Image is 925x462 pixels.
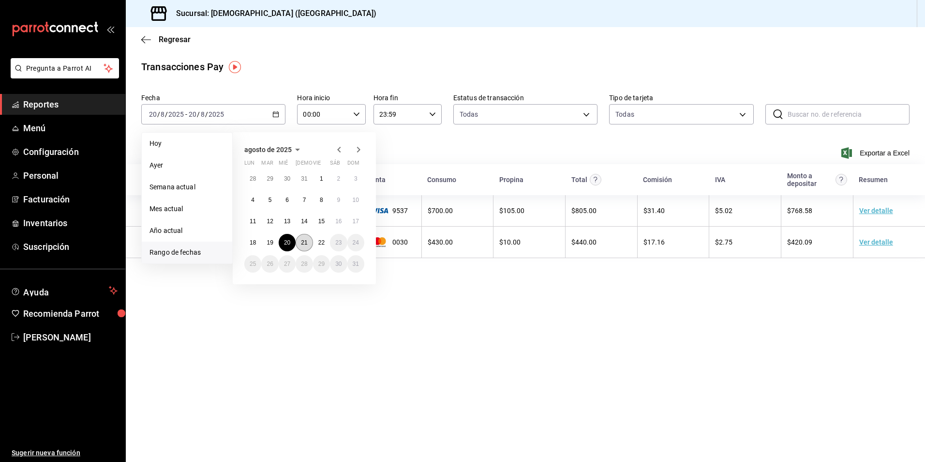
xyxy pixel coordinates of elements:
[250,261,256,267] abbr: 25 de agosto de 2025
[330,255,347,273] button: 30 de agosto de 2025
[244,160,254,170] abbr: lunes
[499,238,521,246] span: $ 10.00
[149,160,224,170] span: Ayer
[229,61,241,73] img: Tooltip marker
[149,139,224,149] span: Hoy
[859,238,893,246] a: Ver detalle
[335,218,342,225] abbr: 16 de agosto de 2025
[296,170,313,187] button: 31 de julio de 2025
[835,174,847,185] svg: Este es el monto resultante del total pagado menos comisión e IVA. Esta será la parte que se depo...
[643,207,665,215] span: $ 31.40
[279,160,288,170] abbr: miércoles
[149,182,224,192] span: Semana actual
[279,255,296,273] button: 27 de agosto de 2025
[279,213,296,230] button: 13 de agosto de 2025
[335,261,342,267] abbr: 30 de agosto de 2025
[284,218,290,225] abbr: 13 de agosto de 2025
[296,213,313,230] button: 14 de agosto de 2025
[313,255,330,273] button: 29 de agosto de 2025
[285,197,289,203] abbr: 6 de agosto de 2025
[269,197,272,203] abbr: 5 de agosto de 2025
[301,218,307,225] abbr: 14 de agosto de 2025
[787,207,812,215] span: $ 768.58
[313,160,321,170] abbr: viernes
[279,170,296,187] button: 30 de julio de 2025
[23,285,105,296] span: Ayuda
[149,204,224,214] span: Mes actual
[159,35,191,44] span: Regresar
[261,191,278,209] button: 5 de agosto de 2025
[296,255,313,273] button: 28 de agosto de 2025
[787,238,812,246] span: $ 420.09
[149,247,224,258] span: Rango de fechas
[267,175,273,182] abbr: 29 de julio de 2025
[337,197,340,203] abbr: 9 de agosto de 2025
[330,234,347,251] button: 23 de agosto de 2025
[453,94,597,101] label: Estatus de transacción
[354,175,358,182] abbr: 3 de agosto de 2025
[347,234,364,251] button: 24 de agosto de 2025
[244,144,303,155] button: agosto de 2025
[208,110,224,118] input: ----
[859,207,893,215] a: Ver detalle
[23,331,118,344] span: [PERSON_NAME]
[320,197,323,203] abbr: 8 de agosto de 2025
[12,448,118,458] span: Sugerir nueva función
[141,35,191,44] button: Regresar
[353,218,359,225] abbr: 17 de agosto de 2025
[261,170,278,187] button: 29 de julio de 2025
[428,207,453,215] span: $ 700.00
[279,191,296,209] button: 6 de agosto de 2025
[335,239,342,246] abbr: 23 de agosto de 2025
[499,176,523,184] div: Propina
[787,172,834,187] div: Monto a depositar
[205,110,208,118] span: /
[715,238,732,246] span: $ 2.75
[251,197,254,203] abbr: 4 de agosto de 2025
[168,8,376,19] h3: Sucursal: [DEMOGRAPHIC_DATA] ([GEOGRAPHIC_DATA])
[185,110,187,118] span: -
[23,169,118,182] span: Personal
[347,170,364,187] button: 3 de agosto de 2025
[347,160,359,170] abbr: domingo
[330,160,340,170] abbr: sábado
[337,175,340,182] abbr: 2 de agosto de 2025
[168,110,184,118] input: ----
[320,175,323,182] abbr: 1 de agosto de 2025
[353,197,359,203] abbr: 10 de agosto de 2025
[428,238,453,246] span: $ 430.00
[571,207,597,215] span: $ 805.00
[330,213,347,230] button: 16 de agosto de 2025
[244,191,261,209] button: 4 de agosto de 2025
[284,175,290,182] abbr: 30 de julio de 2025
[267,218,273,225] abbr: 12 de agosto de 2025
[200,110,205,118] input: --
[279,234,296,251] button: 20 de agosto de 2025
[296,191,313,209] button: 7 de agosto de 2025
[267,239,273,246] abbr: 19 de agosto de 2025
[26,63,104,74] span: Pregunta a Parrot AI
[157,110,160,118] span: /
[499,207,524,215] span: $ 105.00
[23,216,118,230] span: Inventarios
[126,195,198,227] td: [DATE] 14:38:09
[347,191,364,209] button: 10 de agosto de 2025
[715,207,732,215] span: $ 5.02
[590,174,601,185] svg: Este monto equivale al total pagado por el comensal antes de aplicar Comisión e IVA.
[160,110,165,118] input: --
[297,94,365,101] label: Hora inicio
[313,170,330,187] button: 1 de agosto de 2025
[244,146,292,154] span: agosto de 2025
[313,213,330,230] button: 15 de agosto de 2025
[284,261,290,267] abbr: 27 de agosto de 2025
[643,238,665,246] span: $ 17.16
[843,147,910,159] button: Exportar a Excel
[23,122,118,135] span: Menú
[261,213,278,230] button: 12 de agosto de 2025
[427,176,456,184] div: Consumo
[261,160,273,170] abbr: martes
[23,145,118,158] span: Configuración
[347,255,364,273] button: 31 de agosto de 2025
